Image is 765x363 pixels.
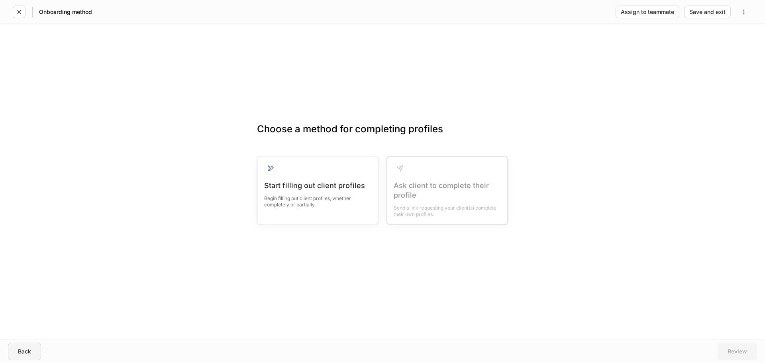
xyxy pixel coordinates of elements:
div: Save and exit [689,9,726,15]
div: Begin filling out client profiles, whether completely or partially. [264,190,371,208]
button: Save and exit [684,6,731,18]
div: Start filling out client profiles [264,181,371,190]
h5: Onboarding method [39,8,92,16]
div: Back [18,349,31,354]
button: Assign to teammate [616,6,679,18]
button: Back [8,343,41,360]
h3: Choose a method for completing profiles [257,123,508,148]
div: Assign to teammate [621,9,674,15]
